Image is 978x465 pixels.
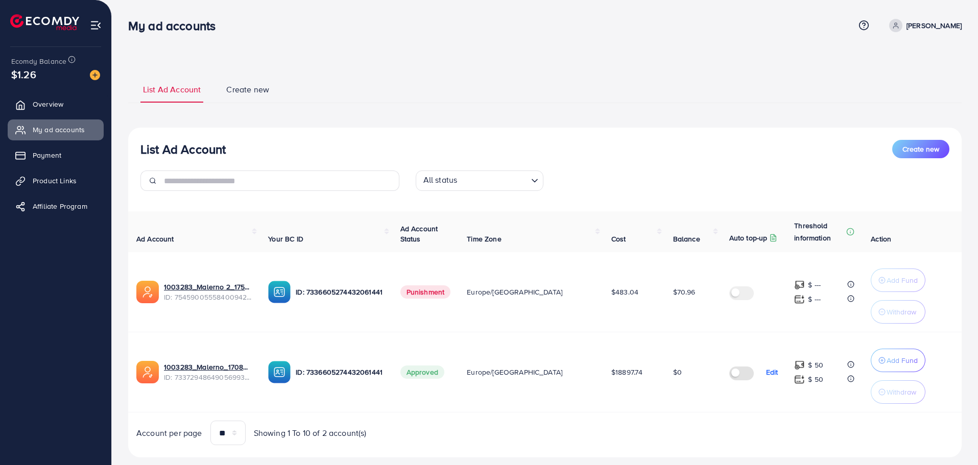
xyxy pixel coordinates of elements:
[90,19,102,31] img: menu
[164,362,252,383] div: <span class='underline'>1003283_Malerno_1708347095877</span></br>7337294864905699329
[794,280,805,290] img: top-up amount
[935,419,970,457] iframe: Chat
[871,268,925,292] button: Add Fund
[268,234,303,244] span: Your BC ID
[8,196,104,216] a: Affiliate Program
[136,427,202,439] span: Account per page
[400,365,444,379] span: Approved
[164,362,252,372] a: 1003283_Malerno_1708347095877
[729,232,768,244] p: Auto top-up
[907,19,962,32] p: [PERSON_NAME]
[673,287,696,297] span: $70.96
[8,145,104,165] a: Payment
[611,234,626,244] span: Cost
[794,374,805,385] img: top-up amount
[460,173,527,188] input: Search for option
[871,234,891,244] span: Action
[887,274,918,286] p: Add Fund
[808,293,821,305] p: $ ---
[164,282,252,303] div: <span class='underline'>1003283_Malerno 2_1756917040219</span></br>7545900555840094216
[268,281,291,303] img: ic-ba-acc.ded83a64.svg
[164,372,252,382] span: ID: 7337294864905699329
[673,234,700,244] span: Balance
[140,142,226,157] h3: List Ad Account
[794,294,805,305] img: top-up amount
[33,176,77,186] span: Product Links
[766,366,778,378] p: Edit
[90,70,100,80] img: image
[467,367,562,377] span: Europe/[GEOGRAPHIC_DATA]
[887,386,916,398] p: Withdraw
[8,94,104,114] a: Overview
[611,287,638,297] span: $483.04
[33,150,61,160] span: Payment
[421,172,460,188] span: All status
[673,367,682,377] span: $0
[33,99,63,109] span: Overview
[254,427,367,439] span: Showing 1 To 10 of 2 account(s)
[887,354,918,366] p: Add Fund
[33,125,85,135] span: My ad accounts
[400,224,438,244] span: Ad Account Status
[467,234,501,244] span: Time Zone
[887,306,916,318] p: Withdraw
[885,19,962,32] a: [PERSON_NAME]
[11,67,36,82] span: $1.26
[226,84,269,95] span: Create new
[10,14,79,30] img: logo
[136,234,174,244] span: Ad Account
[164,282,252,292] a: 1003283_Malerno 2_1756917040219
[794,219,844,244] p: Threshold information
[11,56,66,66] span: Ecomdy Balance
[902,144,939,154] span: Create new
[8,119,104,140] a: My ad accounts
[268,361,291,383] img: ic-ba-acc.ded83a64.svg
[871,380,925,404] button: Withdraw
[871,349,925,372] button: Add Fund
[33,201,87,211] span: Affiliate Program
[808,359,823,371] p: $ 50
[871,300,925,324] button: Withdraw
[143,84,201,95] span: List Ad Account
[467,287,562,297] span: Europe/[GEOGRAPHIC_DATA]
[808,373,823,385] p: $ 50
[892,140,949,158] button: Create new
[416,170,543,191] div: Search for option
[136,361,159,383] img: ic-ads-acc.e4c84228.svg
[400,285,451,299] span: Punishment
[8,170,104,191] a: Product Links
[296,286,384,298] p: ID: 7336605274432061441
[128,18,224,33] h3: My ad accounts
[164,292,252,302] span: ID: 7545900555840094216
[611,367,642,377] span: $18897.74
[794,360,805,371] img: top-up amount
[136,281,159,303] img: ic-ads-acc.e4c84228.svg
[808,279,821,291] p: $ ---
[296,366,384,378] p: ID: 7336605274432061441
